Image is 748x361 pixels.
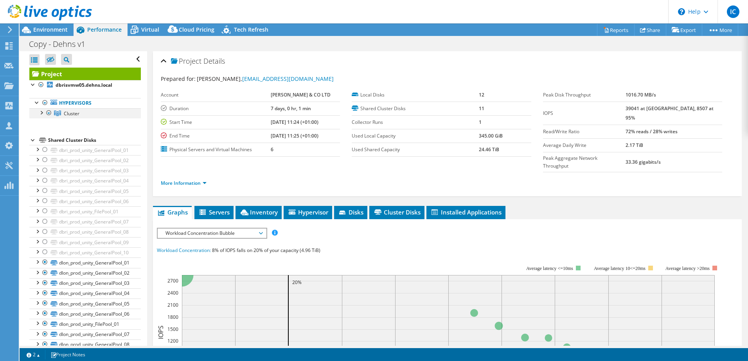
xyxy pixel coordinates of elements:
text: IOPS [156,325,165,339]
a: Reports [597,24,635,36]
a: Project Notes [45,350,91,359]
label: Average Daily Write [543,141,626,149]
a: Hypervisors [29,98,141,108]
b: [DATE] 11:25 (+01:00) [271,132,318,139]
h1: Copy - Dehns v1 [25,40,97,48]
span: Disks [338,208,363,216]
a: dbri_prod_unity_GeneralPool_05 [29,186,141,196]
span: Workload Concentration: [157,247,211,254]
a: dbri_prod_unity_GeneralPool_04 [29,176,141,186]
a: dlon_prod_unity_GeneralPool_02 [29,268,141,278]
label: IOPS [543,109,626,117]
a: [EMAIL_ADDRESS][DOMAIN_NAME] [242,75,334,82]
label: Peak Aggregate Network Throughput [543,154,626,170]
span: Details [203,56,225,66]
span: Project [171,57,201,65]
span: Cloud Pricing [179,26,214,33]
b: 1 [479,119,482,125]
span: Tech Refresh [234,26,268,33]
span: Inventory [239,208,278,216]
a: dbri_prod_unity_GeneralPool_06 [29,196,141,206]
span: 8% of IOPS falls on 20% of your capacity (4.96 TiB) [212,247,320,254]
label: Used Local Capacity [352,132,479,140]
text: 2100 [167,302,178,308]
b: 39041 at [GEOGRAPHIC_DATA], 8507 at 95% [626,105,714,121]
label: Used Shared Capacity [352,146,479,154]
span: Cluster Disks [373,208,421,216]
svg: \n [678,8,685,15]
b: 7 days, 0 hr, 1 min [271,105,311,112]
label: Read/Write Ratio [543,128,626,136]
span: Environment [33,26,68,33]
label: Peak Disk Throughput [543,91,626,99]
span: [PERSON_NAME], [197,75,334,82]
label: Collector Runs [352,118,479,126]
b: 2.17 TiB [626,142,643,148]
a: 2 [21,350,45,359]
span: Cluster [64,110,79,117]
label: Account [161,91,271,99]
label: Start Time [161,118,271,126]
b: 6 [271,146,273,153]
label: Duration [161,105,271,113]
a: dbri_prod_unity_GeneralPool_03 [29,166,141,176]
span: Installed Applications [430,208,502,216]
span: IC [727,5,739,18]
text: 20% [292,279,302,286]
a: dbri_prod_unity_GeneralPool_08 [29,227,141,237]
label: Local Disks [352,91,479,99]
a: dlon_prod_unity_GeneralPool_05 [29,298,141,309]
a: dbri_prod_unity_GeneralPool_09 [29,237,141,247]
b: 1016.70 MB/s [626,91,656,98]
b: 12 [479,91,484,98]
a: dlon_prod_unity_GeneralPool_08 [29,340,141,350]
span: Graphs [157,208,188,216]
text: 2700 [167,277,178,284]
a: dbrisvmw05.dehns.local [29,80,141,90]
text: 1200 [167,338,178,344]
div: Shared Cluster Disks [48,136,141,145]
tspan: Average latency <=10ms [526,266,573,271]
b: 345.00 GiB [479,132,503,139]
b: dbrisvmw05.dehns.local [56,82,112,88]
a: More [702,24,738,36]
a: dlon_prod_unity_GeneralPool_01 [29,257,141,268]
b: [PERSON_NAME] & CO LTD [271,91,331,98]
a: Export [666,24,702,36]
label: Prepared for: [161,75,196,82]
a: dlon_prod_unity_GeneralPool_06 [29,309,141,319]
a: dlon_prod_unity_FilePool_01 [29,319,141,329]
span: Virtual [141,26,159,33]
a: More Information [161,180,207,186]
b: 33.36 gigabits/s [626,159,661,165]
a: dlon_prod_unity_GeneralPool_03 [29,278,141,288]
a: dbri_prod_unity_FilePool_01 [29,206,141,216]
span: Workload Concentration Bubble [162,229,262,238]
a: Cluster [29,108,141,118]
span: Performance [87,26,122,33]
b: 11 [479,105,484,112]
span: Hypervisor [288,208,328,216]
text: 2400 [167,290,178,296]
b: 24.46 TiB [479,146,499,153]
a: Share [634,24,666,36]
tspan: Average latency 10<=20ms [594,266,646,271]
a: dbri_prod_unity_GeneralPool_07 [29,217,141,227]
a: dbri_prod_unity_GeneralPool_01 [29,145,141,155]
a: dlon_prod_unity_GeneralPool_04 [29,288,141,298]
b: [DATE] 11:24 (+01:00) [271,119,318,125]
a: Project [29,68,141,80]
a: dlon_prod_unity_GeneralPool_07 [29,329,141,340]
label: End Time [161,132,271,140]
span: Servers [198,208,230,216]
text: 1800 [167,314,178,320]
label: Shared Cluster Disks [352,105,479,113]
text: Average latency >20ms [665,266,710,271]
a: dbri_prod_unity_GeneralPool_10 [29,247,141,257]
text: 1500 [167,326,178,332]
b: 72% reads / 28% writes [626,128,678,135]
a: dbri_prod_unity_GeneralPool_02 [29,155,141,165]
label: Physical Servers and Virtual Machines [161,146,271,154]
